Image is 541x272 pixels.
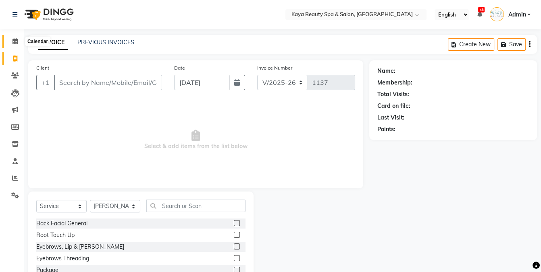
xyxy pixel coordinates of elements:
img: logo [21,3,76,26]
a: PREVIOUS INVOICES [77,39,134,46]
div: Calendar [25,37,50,46]
img: Admin [490,7,504,21]
div: Name: [377,67,395,75]
div: Root Touch Up [36,231,75,239]
button: Create New [448,38,494,51]
div: Card on file: [377,102,410,110]
input: Search by Name/Mobile/Email/Code [54,75,162,90]
span: Admin [508,10,526,19]
div: Points: [377,125,395,134]
a: 48 [477,11,482,18]
label: Invoice Number [257,64,292,72]
div: Membership: [377,78,412,87]
span: Select & add items from the list below [36,100,355,180]
div: Back Facial General [36,219,87,228]
label: Date [174,64,185,72]
button: +1 [36,75,55,90]
input: Search or Scan [146,200,246,212]
div: Eyebrows Threading [36,254,89,263]
div: Last Visit: [377,113,404,122]
div: Total Visits: [377,90,409,99]
label: Client [36,64,49,72]
span: 48 [478,7,485,12]
div: Eyebrows, Lip & [PERSON_NAME] [36,243,124,251]
button: Save [497,38,526,51]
